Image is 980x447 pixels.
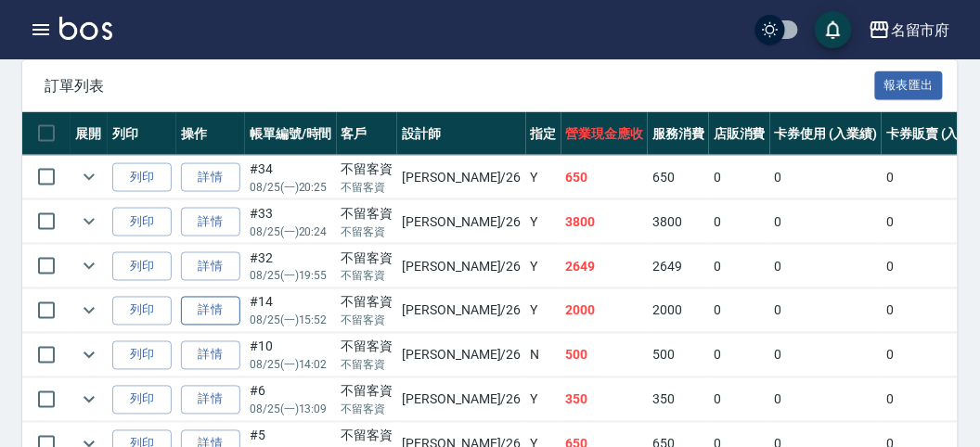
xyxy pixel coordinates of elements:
th: 卡券使用 (入業績) [770,112,883,156]
button: 列印 [112,386,172,415]
th: 展開 [71,112,108,156]
th: 指定 [526,112,561,156]
td: 0 [709,245,770,288]
p: 08/25 (一) 20:24 [250,223,332,240]
td: 0 [709,378,770,422]
td: 2649 [561,245,649,288]
td: 0 [770,378,883,422]
td: 3800 [648,200,709,244]
a: 報表匯出 [875,76,944,94]
td: #34 [245,156,337,199]
p: 08/25 (一) 20:25 [250,179,332,196]
td: 500 [561,334,649,377]
p: 08/25 (一) 19:55 [250,268,332,285]
td: Y [526,245,561,288]
td: 0 [709,334,770,377]
button: expand row [75,386,103,414]
button: expand row [75,252,103,280]
td: 650 [648,156,709,199]
img: Logo [59,17,112,40]
td: 0 [770,289,883,333]
td: Y [526,289,561,333]
div: 不留客資 [342,338,393,357]
button: 列印 [112,208,172,236]
button: 列印 [112,252,172,281]
span: 訂單列表 [45,77,875,96]
td: [PERSON_NAME] /26 [397,156,525,199]
td: [PERSON_NAME] /26 [397,200,525,244]
a: 詳情 [181,252,240,281]
div: 名留市府 [891,19,950,42]
th: 服務消費 [648,112,709,156]
th: 設計師 [397,112,525,156]
td: 500 [648,334,709,377]
td: [PERSON_NAME] /26 [397,245,525,288]
div: 不留客資 [342,204,393,223]
th: 營業現金應收 [561,112,649,156]
td: 2000 [561,289,649,333]
td: Y [526,378,561,422]
td: 2649 [648,245,709,288]
td: 2000 [648,289,709,333]
a: 詳情 [181,386,240,415]
td: 0 [709,289,770,333]
td: Y [526,156,561,199]
td: #6 [245,378,337,422]
td: 0 [770,334,883,377]
td: [PERSON_NAME] /26 [397,289,525,333]
a: 詳情 [181,208,240,236]
button: 列印 [112,163,172,192]
p: 不留客資 [342,402,393,418]
td: [PERSON_NAME] /26 [397,378,525,422]
a: 詳情 [181,297,240,326]
button: save [815,11,852,48]
td: #14 [245,289,337,333]
a: 詳情 [181,341,240,370]
div: 不留客資 [342,293,393,313]
th: 操作 [176,112,245,156]
td: 0 [770,156,883,199]
td: 3800 [561,200,649,244]
p: 08/25 (一) 13:09 [250,402,332,418]
div: 不留客資 [342,249,393,268]
a: 詳情 [181,163,240,192]
div: 不留客資 [342,427,393,446]
button: expand row [75,208,103,236]
td: 0 [770,200,883,244]
td: 0 [770,245,883,288]
td: #10 [245,334,337,377]
p: 08/25 (一) 15:52 [250,313,332,329]
td: #33 [245,200,337,244]
div: 不留客資 [342,160,393,179]
p: 08/25 (一) 14:02 [250,357,332,374]
td: N [526,334,561,377]
button: expand row [75,297,103,325]
td: [PERSON_NAME] /26 [397,334,525,377]
th: 店販消費 [709,112,770,156]
p: 不留客資 [342,357,393,374]
p: 不留客資 [342,313,393,329]
td: Y [526,200,561,244]
button: expand row [75,163,103,191]
td: #32 [245,245,337,288]
th: 列印 [108,112,176,156]
button: 列印 [112,297,172,326]
td: 0 [709,200,770,244]
button: expand row [75,341,103,369]
button: 名留市府 [861,11,958,49]
p: 不留客資 [342,268,393,285]
td: 350 [648,378,709,422]
th: 帳單編號/時間 [245,112,337,156]
td: 650 [561,156,649,199]
button: 列印 [112,341,172,370]
button: 報表匯出 [875,71,944,100]
p: 不留客資 [342,179,393,196]
td: 350 [561,378,649,422]
p: 不留客資 [342,223,393,240]
td: 0 [709,156,770,199]
th: 客戶 [337,112,398,156]
div: 不留客資 [342,382,393,402]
